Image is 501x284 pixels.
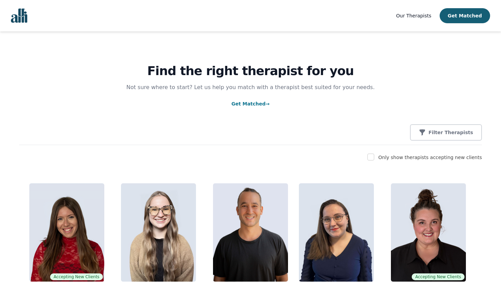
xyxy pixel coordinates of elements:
[29,183,104,282] img: Alisha_Levine
[428,129,473,136] p: Filter Therapists
[19,64,482,78] h1: Find the right therapist for you
[378,155,482,160] label: Only show therapists accepting new clients
[120,83,381,91] p: Not sure where to start? Let us help you match with a therapist best suited for your needs.
[396,13,431,18] span: Our Therapists
[121,183,196,282] img: Faith_Woodley
[410,124,482,141] button: Filter Therapists
[440,8,490,23] button: Get Matched
[265,101,270,106] span: →
[391,183,466,282] img: Janelle_Rushton
[213,183,288,282] img: Kavon_Banejad
[412,273,464,280] span: Accepting New Clients
[50,273,103,280] span: Accepting New Clients
[396,12,431,20] a: Our Therapists
[299,183,374,282] img: Vanessa_McCulloch
[231,101,270,106] a: Get Matched
[11,9,27,23] img: alli logo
